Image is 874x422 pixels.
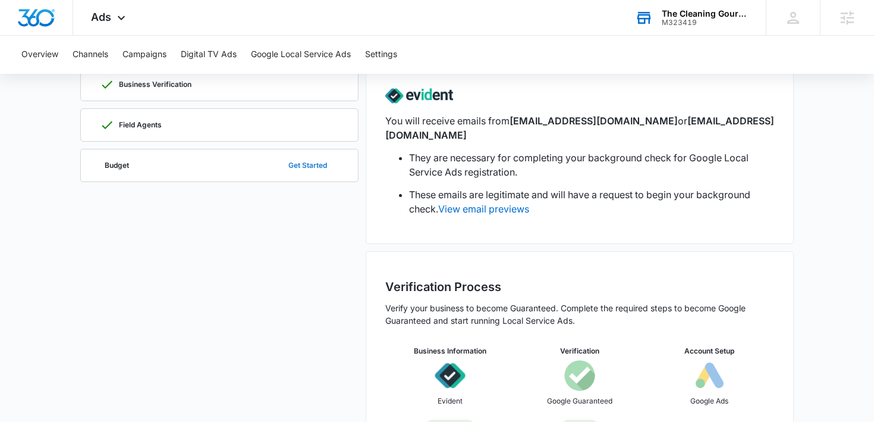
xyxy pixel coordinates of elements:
button: Google Local Service Ads [251,36,351,74]
li: They are necessary for completing your background check for Google Local Service Ads registration. [409,151,774,179]
button: Channels [73,36,108,74]
a: View email previews [438,203,529,215]
a: Business Verification [80,68,359,101]
a: Field Agents [80,108,359,142]
p: Verify your business to become Guaranteed. Complete the required steps to become Google Guarantee... [385,302,774,327]
img: icon-googleGuaranteed.svg [564,360,595,391]
img: icon-evident.svg [435,360,466,391]
div: Domain Overview [45,70,106,78]
div: account name [662,9,749,18]
img: website_grey.svg [19,31,29,40]
h3: Verification [560,346,599,357]
div: v 4.0.24 [33,19,58,29]
h3: Account Setup [684,346,734,357]
p: Google Guaranteed [547,396,612,407]
div: Keywords by Traffic [131,70,200,78]
p: Google Ads [690,396,728,407]
div: account id [662,18,749,27]
img: tab_domain_overview_orange.svg [32,69,42,79]
button: Campaigns [122,36,166,74]
img: lsa-evident [385,78,453,114]
p: Field Agents [119,121,162,129]
div: Domain: [DOMAIN_NAME] [31,31,131,40]
button: Overview [21,36,58,74]
p: Evident [438,396,463,407]
h2: Verification Process [385,278,774,296]
button: Settings [365,36,397,74]
button: Get Started [276,151,339,180]
p: You will receive emails from or [385,114,774,142]
li: These emails are legitimate and will have a request to begin your background check. [409,187,774,216]
span: [EMAIL_ADDRESS][DOMAIN_NAME] [385,115,774,141]
img: tab_keywords_by_traffic_grey.svg [118,69,128,79]
p: Business Verification [119,81,191,88]
a: BudgetGet Started [80,149,359,182]
span: Ads [91,11,111,23]
img: logo_orange.svg [19,19,29,29]
span: [EMAIL_ADDRESS][DOMAIN_NAME] [510,115,678,127]
h3: Business Information [414,346,486,357]
button: Digital TV Ads [181,36,237,74]
p: Budget [105,162,129,169]
img: icon-googleAds-b.svg [694,360,725,391]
